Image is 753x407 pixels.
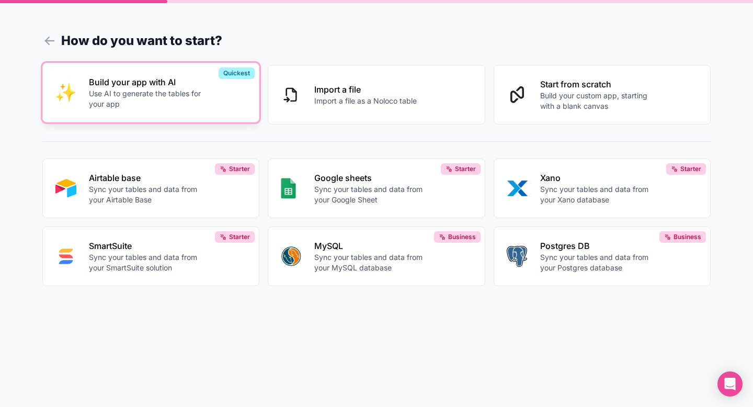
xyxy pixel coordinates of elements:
p: SmartSuite [89,240,205,252]
span: Starter [680,165,701,173]
p: Sync your tables and data from your MySQL database [314,252,430,273]
p: Google sheets [314,172,430,184]
p: Sync your tables and data from your Google Sheet [314,184,430,205]
button: MYSQLMySQLSync your tables and data from your MySQL databaseBusiness [268,227,485,286]
p: Xano [540,172,656,184]
p: Import a file as a Noloco table [314,96,417,106]
span: Business [448,233,476,241]
img: MYSQL [281,246,302,267]
p: Sync your tables and data from your Postgres database [540,252,656,273]
button: INTERNAL_WITH_AIBuild your app with AIUse AI to generate the tables for your appQuickest [42,63,260,122]
p: Postgres DB [540,240,656,252]
span: Business [674,233,701,241]
p: MySQL [314,240,430,252]
img: AIRTABLE [55,178,76,199]
span: Starter [229,233,250,241]
img: POSTGRES [507,246,527,267]
button: AIRTABLEAirtable baseSync your tables and data from your Airtable BaseStarter [42,159,260,218]
p: Airtable base [89,172,205,184]
button: XANOXanoSync your tables and data from your Xano databaseStarter [494,159,711,218]
button: GOOGLE_SHEETSGoogle sheetsSync your tables and data from your Google SheetStarter [268,159,485,218]
button: POSTGRESPostgres DBSync your tables and data from your Postgres databaseBusiness [494,227,711,286]
button: Import a fileImport a file as a Noloco table [268,65,485,125]
p: Start from scratch [540,78,656,91]
p: Build your custom app, starting with a blank canvas [540,91,656,111]
div: Open Intercom Messenger [717,371,743,397]
p: Sync your tables and data from your Xano database [540,184,656,205]
p: Use AI to generate the tables for your app [89,88,205,109]
img: INTERNAL_WITH_AI [55,82,76,103]
button: SMART_SUITESmartSuiteSync your tables and data from your SmartSuite solutionStarter [42,227,260,286]
p: Import a file [314,83,417,96]
img: XANO [507,178,528,199]
span: Starter [229,165,250,173]
span: Starter [455,165,476,173]
div: Quickest [219,67,255,79]
img: GOOGLE_SHEETS [281,178,296,199]
img: SMART_SUITE [55,246,76,267]
h1: How do you want to start? [42,31,711,50]
p: Sync your tables and data from your Airtable Base [89,184,205,205]
button: Start from scratchBuild your custom app, starting with a blank canvas [494,65,711,125]
p: Build your app with AI [89,76,205,88]
p: Sync your tables and data from your SmartSuite solution [89,252,205,273]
